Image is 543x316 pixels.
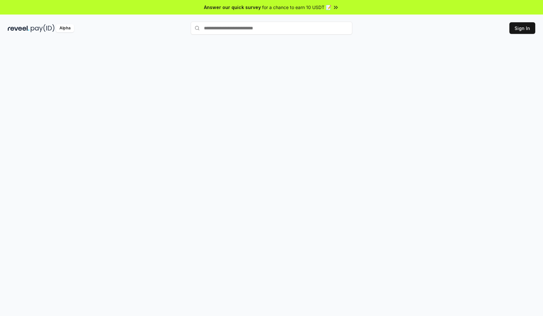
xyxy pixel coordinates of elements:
[509,22,535,34] button: Sign In
[8,24,29,32] img: reveel_dark
[31,24,55,32] img: pay_id
[262,4,331,11] span: for a chance to earn 10 USDT 📝
[204,4,261,11] span: Answer our quick survey
[56,24,74,32] div: Alpha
